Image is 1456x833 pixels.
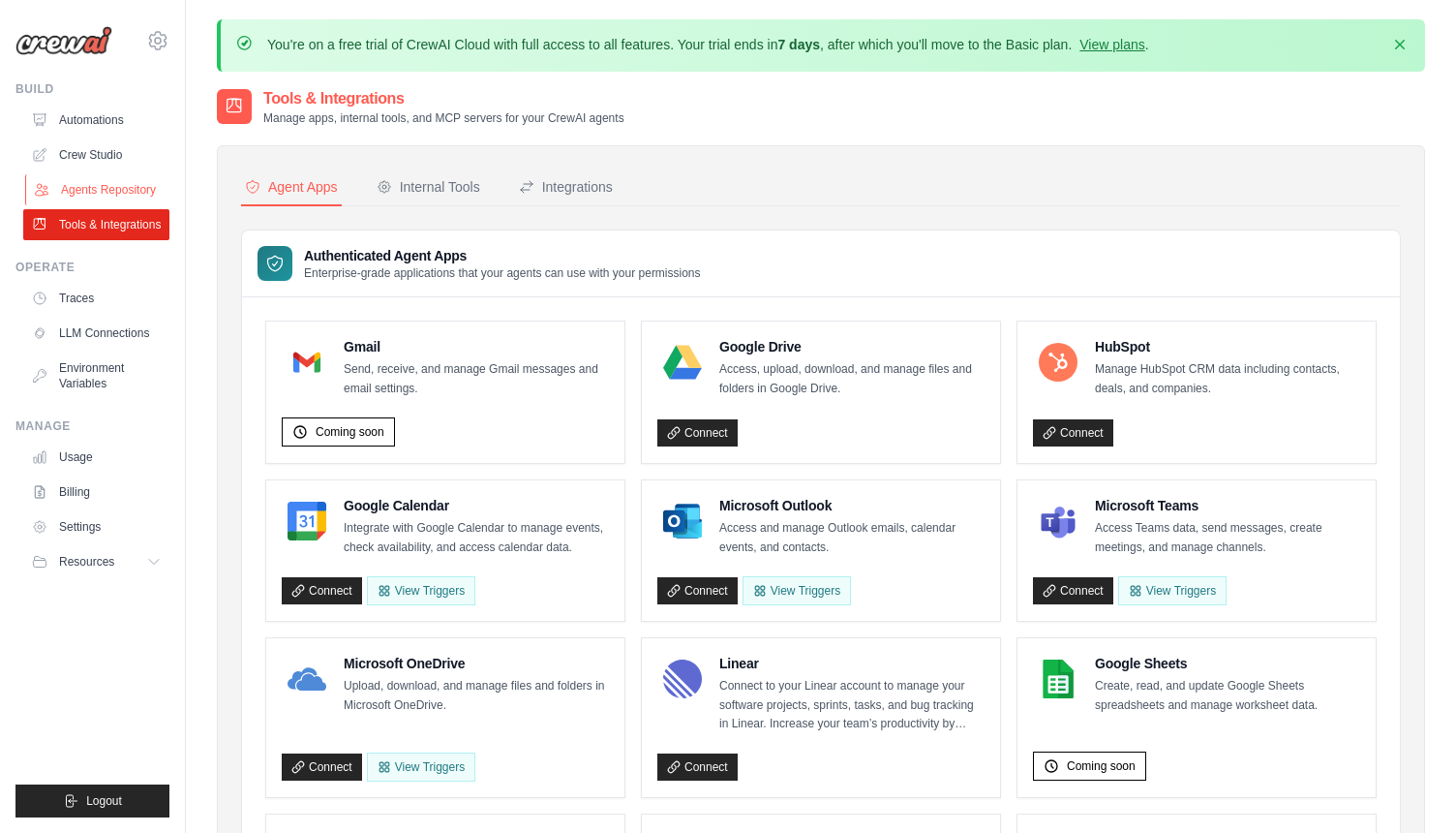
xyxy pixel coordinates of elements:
[1095,654,1360,673] h4: Google Sheets
[1095,496,1360,515] h4: Microsoft Teams
[304,246,701,265] h3: Authenticated Agent Apps
[23,139,169,170] a: Crew Studio
[15,785,169,818] button: Logout
[23,477,169,508] a: Billing
[367,576,475,605] button: View Triggers
[344,496,609,515] h4: Google Calendar
[1039,660,1077,698] img: Google Sheets Logo
[241,170,342,206] button: Agent Apps
[1039,502,1077,540] img: Microsoft Teams Logo
[719,654,985,673] h4: Linear
[515,170,617,206] button: Integrations
[344,677,609,715] p: Upload, download, and manage files and folders in Microsoft OneDrive.
[316,424,384,440] span: Coming soon
[1039,343,1077,382] img: HubSpot Logo
[519,177,613,197] div: Integrations
[15,26,112,55] img: Logo
[59,554,114,570] span: Resources
[288,660,326,698] img: Microsoft OneDrive Logo
[23,318,169,349] a: LLM Connections
[1033,419,1113,447] a: Connect
[23,546,169,577] button: Resources
[663,343,702,382] img: Google Drive Logo
[657,754,738,781] a: Connect
[263,110,624,126] p: Manage apps, internal tools, and MCP servers for your CrewAI agents
[1095,360,1360,398] p: Manage HubSpot CRM data including contacts, deals, and companies.
[663,660,702,698] img: Linear Logo
[23,511,169,542] a: Settings
[344,360,609,398] p: Send, receive, and manage Gmail messages and email settings.
[1095,337,1360,356] h4: HubSpot
[23,442,169,473] a: Usage
[1118,576,1227,605] : View Triggers
[1079,37,1144,52] a: View plans
[344,654,609,673] h4: Microsoft OneDrive
[23,209,169,240] a: Tools & Integrations
[663,502,702,540] img: Microsoft Outlook Logo
[719,519,985,557] p: Access and manage Outlook emails, calendar events, and contacts.
[263,87,624,110] h2: Tools & Integrations
[719,360,985,398] p: Access, upload, download, and manage files and folders in Google Drive.
[304,265,701,281] p: Enterprise-grade applications that your agents can use with your permissions
[344,337,609,356] h4: Gmail
[282,754,362,781] a: Connect
[15,260,169,275] div: Operate
[86,793,122,809] span: Logout
[657,577,738,604] a: Connect
[377,177,480,197] div: Internal Tools
[23,105,169,136] a: Automations
[657,419,738,447] a: Connect
[282,577,362,604] a: Connect
[25,174,171,205] a: Agents Repository
[245,177,338,197] div: Agent Apps
[288,502,326,540] img: Google Calendar Logo
[23,283,169,314] a: Traces
[344,519,609,557] p: Integrate with Google Calendar to manage events, check availability, and access calendar data.
[777,37,820,52] strong: 7 days
[367,753,475,782] : View Triggers
[719,496,985,515] h4: Microsoft Outlook
[743,576,851,605] : View Triggers
[719,677,985,734] p: Connect to your Linear account to manage your software projects, sprints, tasks, and bug tracking...
[1033,577,1113,604] a: Connect
[23,353,169,399] a: Environment Variables
[1067,758,1136,774] span: Coming soon
[1095,519,1360,557] p: Access Teams data, send messages, create meetings, and manage channels.
[719,337,985,356] h4: Google Drive
[267,35,1149,54] p: You're on a free trial of CrewAI Cloud with full access to all features. Your trial ends in , aft...
[15,418,169,434] div: Manage
[288,343,326,382] img: Gmail Logo
[373,170,484,206] button: Internal Tools
[1095,677,1360,715] p: Create, read, and update Google Sheets spreadsheets and manage worksheet data.
[15,81,169,97] div: Build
